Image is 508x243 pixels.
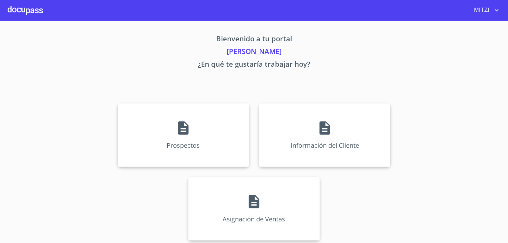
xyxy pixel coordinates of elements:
p: Prospectos [167,141,200,150]
p: Asignación de Ventas [223,215,285,223]
span: MITZI [469,5,493,15]
p: [PERSON_NAME] [58,46,450,59]
p: Bienvenido a tu portal [58,33,450,46]
p: Información del Cliente [291,141,359,150]
p: ¿En qué te gustaría trabajar hoy? [58,59,450,71]
button: account of current user [469,5,500,15]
